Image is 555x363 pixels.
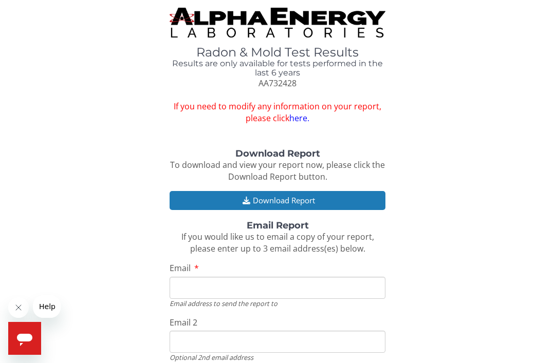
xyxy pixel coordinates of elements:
span: AA732428 [258,78,297,89]
iframe: Button to launch messaging window [8,322,41,355]
button: Download Report [170,191,385,210]
strong: Download Report [235,148,320,159]
h1: Radon & Mold Test Results [170,46,385,59]
span: If you need to modify any information on your report, please click [170,101,385,124]
strong: Email Report [247,220,309,231]
h4: Results are only available for tests performed in the last 6 years [170,59,385,77]
span: To download and view your report now, please click the Download Report button. [170,159,385,182]
span: Email 2 [170,317,197,328]
span: If you would like us to email a copy of your report, please enter up to 3 email address(es) below. [181,231,374,254]
div: Optional 2nd email address [170,353,385,362]
div: Email address to send the report to [170,299,385,308]
img: TightCrop.jpg [170,8,385,37]
iframe: Close message [8,297,29,318]
span: Email [170,262,191,274]
a: here. [289,112,309,124]
iframe: Message from company [33,295,61,318]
